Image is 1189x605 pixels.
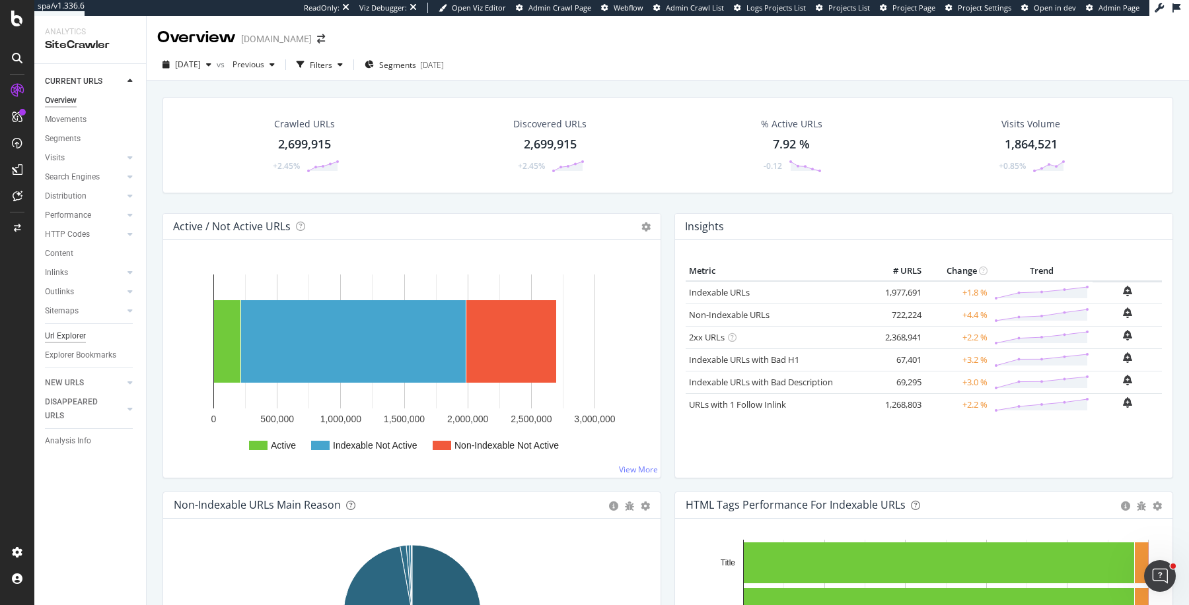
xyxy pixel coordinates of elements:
div: circle-info [1121,501,1130,511]
div: Discovered URLs [513,117,587,131]
a: Admin Crawl Page [516,3,591,13]
div: SiteCrawler [45,38,135,53]
div: +2.45% [518,160,545,172]
td: 69,295 [872,371,925,393]
div: Inlinks [45,266,68,280]
div: Segments [45,132,81,146]
a: View More [619,464,658,475]
div: Analysis Info [45,434,91,448]
a: Webflow [601,3,643,13]
span: Logs Projects List [746,3,806,13]
td: 722,224 [872,303,925,326]
div: bell-plus [1123,307,1132,318]
a: Open Viz Editor [439,3,506,13]
a: Overview [45,94,137,108]
div: Overview [45,94,77,108]
div: Filters [310,59,332,71]
td: 67,401 [872,348,925,371]
span: Open Viz Editor [452,3,506,13]
span: vs [217,59,227,70]
div: DISAPPEARED URLS [45,395,112,423]
td: 1,977,691 [872,281,925,304]
a: Outlinks [45,285,124,299]
div: NEW URLS [45,376,84,390]
a: Content [45,247,137,261]
text: 1,500,000 [384,414,425,424]
a: CURRENT URLS [45,75,124,88]
div: HTML Tags Performance for Indexable URLs [686,498,906,511]
span: Webflow [614,3,643,13]
a: Indexable URLs with Bad Description [689,376,833,388]
a: Performance [45,208,124,222]
th: Change [925,261,991,281]
text: 2,500,000 [511,414,552,424]
span: Admin Crawl Page [528,3,591,13]
td: 1,268,803 [872,393,925,416]
a: Sitemaps [45,304,124,318]
div: -0.12 [764,160,782,172]
span: Project Page [892,3,935,13]
div: [DOMAIN_NAME] [241,32,312,46]
text: Non-Indexable Not Active [454,440,559,451]
div: bell-plus [1123,352,1132,363]
text: Active [271,440,296,451]
div: arrow-right-arrow-left [317,34,325,44]
a: Movements [45,113,137,127]
div: bell-plus [1123,375,1132,385]
a: URLs with 1 Follow Inlink [689,398,786,410]
div: gear [1153,501,1162,511]
a: Open in dev [1021,3,1076,13]
a: HTTP Codes [45,228,124,241]
div: Viz Debugger: [359,3,407,13]
text: 1,000,000 [320,414,361,424]
div: Outlinks [45,285,74,299]
text: 500,000 [260,414,294,424]
div: gear [641,501,650,511]
span: 2025 Aug. 16th [175,59,201,70]
span: Open in dev [1034,3,1076,13]
div: Content [45,247,73,261]
th: Metric [686,261,872,281]
a: Distribution [45,189,124,203]
td: +2.2 % [925,393,991,416]
span: Projects List [828,3,870,13]
div: Movements [45,113,87,127]
a: 2xx URLs [689,331,725,343]
a: Logs Projects List [734,3,806,13]
div: CURRENT URLS [45,75,102,88]
td: +3.0 % [925,371,991,393]
td: 2,368,941 [872,326,925,348]
div: % Active URLs [761,117,822,131]
a: Indexable URLs with Bad H1 [689,354,799,366]
div: Non-Indexable URLs Main Reason [174,498,341,511]
a: NEW URLS [45,376,124,390]
h4: Active / Not Active URLs [173,218,291,236]
td: +4.4 % [925,303,991,326]
div: Visits Volume [1001,117,1060,131]
div: Performance [45,208,91,222]
div: Sitemaps [45,304,79,318]
div: 7.92 % [773,136,810,153]
div: Search Engines [45,170,100,184]
a: Segments [45,132,137,146]
h4: Insights [685,218,724,236]
div: bell-plus [1123,397,1132,408]
text: Title [721,558,736,567]
th: # URLS [872,261,925,281]
button: [DATE] [157,54,217,75]
div: 1,864,521 [1005,136,1058,153]
div: bell-plus [1123,330,1132,340]
a: DISAPPEARED URLS [45,395,124,423]
a: Admin Page [1086,3,1139,13]
a: Project Page [880,3,935,13]
div: bug [625,501,634,511]
div: Explorer Bookmarks [45,348,116,362]
a: Indexable URLs [689,286,750,298]
div: 2,699,915 [524,136,577,153]
button: Segments[DATE] [359,54,449,75]
a: Analysis Info [45,434,137,448]
div: bell-plus [1123,286,1132,296]
td: +1.8 % [925,281,991,304]
div: ReadOnly: [304,3,340,13]
div: HTTP Codes [45,228,90,241]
